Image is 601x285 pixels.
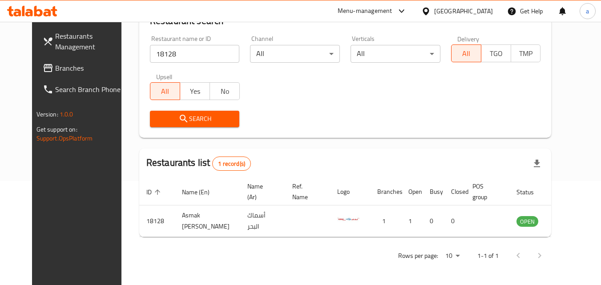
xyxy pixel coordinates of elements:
[370,178,401,205] th: Branches
[457,36,480,42] label: Delivery
[180,82,210,100] button: Yes
[146,156,251,171] h2: Restaurants list
[477,250,499,261] p: 1-1 of 1
[351,45,440,63] div: All
[444,178,465,205] th: Closed
[337,208,359,230] img: Asmak Al Bahr
[213,160,250,168] span: 1 record(s)
[292,181,319,202] span: Ref. Name
[515,47,537,60] span: TMP
[210,82,240,100] button: No
[481,44,511,62] button: TGO
[139,205,175,237] td: 18128
[182,187,221,197] span: Name (En)
[338,6,392,16] div: Menu-management
[442,249,463,263] div: Rows per page:
[36,25,133,57] a: Restaurants Management
[370,205,401,237] td: 1
[36,108,58,120] span: Version:
[511,44,541,62] button: TMP
[55,63,125,73] span: Branches
[150,111,240,127] button: Search
[240,205,285,237] td: أسماك البحر
[401,178,423,205] th: Open
[455,47,478,60] span: All
[175,205,240,237] td: Asmak [PERSON_NAME]
[330,178,370,205] th: Logo
[150,45,240,63] input: Search for restaurant name or ID..
[36,79,133,100] a: Search Branch Phone
[423,205,444,237] td: 0
[434,6,493,16] div: [GEOGRAPHIC_DATA]
[150,82,180,100] button: All
[516,187,545,197] span: Status
[139,178,587,237] table: enhanced table
[516,217,538,227] span: OPEN
[401,205,423,237] td: 1
[55,84,125,95] span: Search Branch Phone
[472,181,499,202] span: POS group
[184,85,206,98] span: Yes
[451,44,481,62] button: All
[526,153,548,174] div: Export file
[247,181,274,202] span: Name (Ar)
[586,6,589,16] span: a
[156,73,173,80] label: Upsell
[250,45,340,63] div: All
[157,113,233,124] span: Search
[444,205,465,237] td: 0
[55,31,125,52] span: Restaurants Management
[423,178,444,205] th: Busy
[398,250,438,261] p: Rows per page:
[150,14,541,28] h2: Restaurant search
[146,187,163,197] span: ID
[214,85,236,98] span: No
[36,57,133,79] a: Branches
[60,108,73,120] span: 1.0.0
[154,85,177,98] span: All
[36,132,93,144] a: Support.OpsPlatform
[516,216,538,227] div: OPEN
[485,47,508,60] span: TGO
[36,124,77,135] span: Get support on:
